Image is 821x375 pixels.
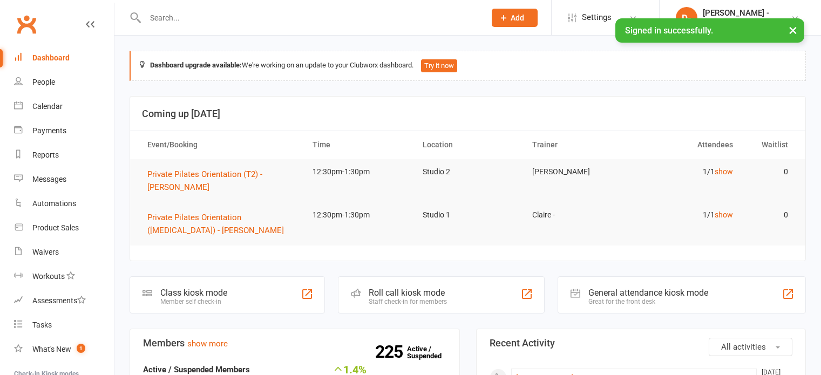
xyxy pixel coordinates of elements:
[147,168,293,194] button: Private Pilates Orientation (T2) - [PERSON_NAME]
[743,202,798,228] td: 0
[160,298,227,305] div: Member self check-in
[187,339,228,349] a: show more
[303,202,413,228] td: 12:30pm-1:30pm
[14,70,114,94] a: People
[32,321,52,329] div: Tasks
[142,10,478,25] input: Search...
[413,159,523,185] td: Studio 2
[588,288,708,298] div: General attendance kiosk mode
[32,53,70,62] div: Dashboard
[303,159,413,185] td: 12:30pm-1:30pm
[413,202,523,228] td: Studio 1
[709,338,792,356] button: All activities
[523,131,633,159] th: Trainer
[14,216,114,240] a: Product Sales
[142,108,793,119] h3: Coming up [DATE]
[32,223,79,232] div: Product Sales
[421,59,457,72] button: Try it now
[327,363,367,375] div: 1.4%
[633,202,743,228] td: 1/1
[32,78,55,86] div: People
[32,151,59,159] div: Reports
[160,288,227,298] div: Class kiosk mode
[703,8,770,18] div: [PERSON_NAME] -
[633,159,743,185] td: 1/1
[130,51,806,81] div: We're working on an update to your Clubworx dashboard.
[13,11,40,38] a: Clubworx
[32,296,86,305] div: Assessments
[143,338,446,349] h3: Members
[523,159,633,185] td: [PERSON_NAME]
[143,365,250,374] strong: Active / Suspended Members
[14,143,114,167] a: Reports
[783,18,803,42] button: ×
[715,210,733,219] a: show
[582,5,612,30] span: Settings
[14,289,114,313] a: Assessments
[743,159,798,185] td: 0
[32,272,65,281] div: Workouts
[138,131,303,159] th: Event/Booking
[14,119,114,143] a: Payments
[77,344,85,353] span: 1
[147,169,262,192] span: Private Pilates Orientation (T2) - [PERSON_NAME]
[375,344,407,360] strong: 225
[703,18,770,28] div: Pilates Can Manuka
[715,167,733,176] a: show
[14,264,114,289] a: Workouts
[14,313,114,337] a: Tasks
[14,46,114,70] a: Dashboard
[150,61,242,69] strong: Dashboard upgrade available:
[743,131,798,159] th: Waitlist
[32,248,59,256] div: Waivers
[14,240,114,264] a: Waivers
[407,337,454,367] a: 225Active / Suspended
[303,131,413,159] th: Time
[721,342,766,352] span: All activities
[625,25,713,36] span: Signed in successfully.
[588,298,708,305] div: Great for the front desk
[32,175,66,183] div: Messages
[32,199,76,208] div: Automations
[147,213,284,235] span: Private Pilates Orientation ([MEDICAL_DATA]) - [PERSON_NAME]
[492,9,538,27] button: Add
[633,131,743,159] th: Attendees
[32,102,63,111] div: Calendar
[14,192,114,216] a: Automations
[14,337,114,362] a: What's New1
[369,298,447,305] div: Staff check-in for members
[32,126,66,135] div: Payments
[413,131,523,159] th: Location
[14,94,114,119] a: Calendar
[369,288,447,298] div: Roll call kiosk mode
[490,338,793,349] h3: Recent Activity
[14,167,114,192] a: Messages
[147,211,293,237] button: Private Pilates Orientation ([MEDICAL_DATA]) - [PERSON_NAME]
[676,7,697,29] div: D-
[32,345,71,353] div: What's New
[523,202,633,228] td: Claire -
[511,13,524,22] span: Add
